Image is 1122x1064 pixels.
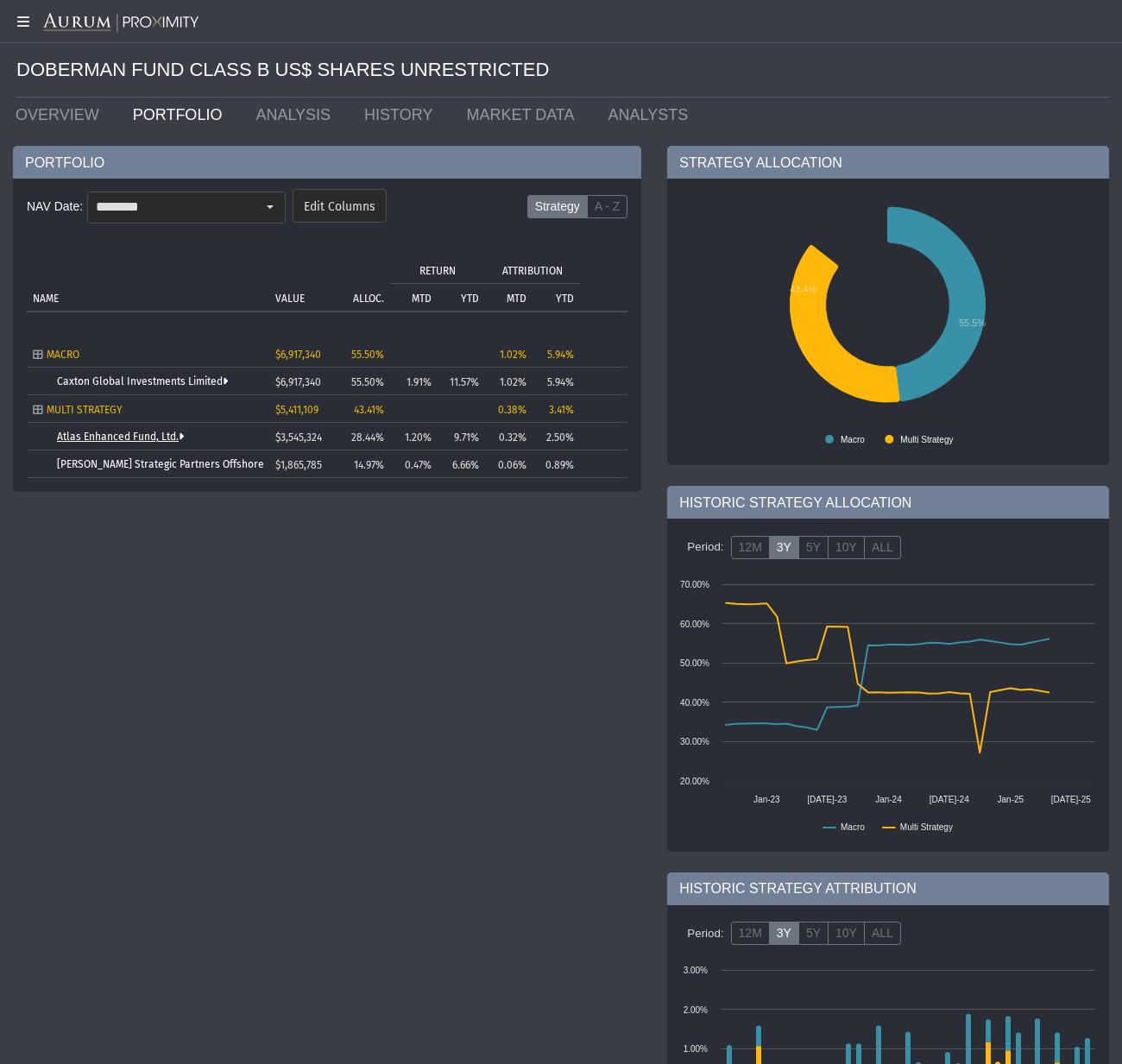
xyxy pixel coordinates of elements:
[790,284,816,294] text: 43.4%
[900,822,953,832] text: Multi Strategy
[684,1005,708,1015] text: 2.00%
[533,368,580,395] td: 5.94%
[461,293,479,305] p: YTD
[390,368,438,395] td: 1.91%
[731,536,770,560] label: 12M
[556,293,574,305] p: YTD
[293,189,387,223] dx-button: Edit Columns
[255,192,285,222] div: Select
[390,450,438,478] td: 0.47%
[998,795,1024,804] text: Jan-25
[684,966,708,975] text: 3.00%
[438,283,485,311] td: Column YTD
[684,1044,708,1054] text: 1.00%
[667,486,1109,519] div: HISTORIC STRATEGY ALLOCATION
[527,195,588,219] label: Strategy
[680,580,709,589] text: 70.00%
[27,228,627,478] div: Tree list with 5 rows and 10 columns. Press Ctrl + right arrow to expand the focused node and Ctr...
[354,459,384,471] span: 14.97%
[485,368,533,395] td: 1.02%
[438,368,485,395] td: 11.57%
[533,450,580,478] td: 0.89%
[275,376,321,388] span: $6,917,340
[412,293,432,305] p: MTD
[47,349,79,361] span: MACRO
[57,375,228,387] a: Caxton Global Investments Limited
[864,536,901,560] label: ALL
[438,450,485,478] td: 6.66%
[33,293,59,305] p: NAME
[304,199,375,215] span: Edit Columns
[959,318,986,328] text: 55.5%
[667,872,1109,905] div: HISTORIC STRATEGY ATTRIBUTION
[731,922,770,946] label: 12M
[351,376,384,388] span: 55.50%
[580,255,627,311] td: Column
[13,146,641,179] div: PORTFOLIO
[57,431,184,443] a: Atlas Enhanced Fund, Ltd.
[351,431,384,444] span: 28.44%
[533,423,580,450] td: 2.50%
[351,349,384,361] span: 55.50%
[769,536,799,560] label: 3Y
[539,349,574,361] div: 5.94%
[1051,795,1091,804] text: [DATE]-25
[269,255,334,311] td: Column VALUE
[120,98,243,132] a: PORTFOLIO
[438,423,485,450] td: 9.71%
[27,255,269,311] td: Column NAME
[680,777,709,786] text: 20.00%
[243,98,351,132] a: ANALYSIS
[485,450,533,478] td: 0.06%
[841,435,865,444] text: Macro
[27,192,87,222] div: NAV Date:
[334,255,390,311] td: Column ALLOC.
[587,195,628,219] label: A - Z
[16,43,1109,98] div: DOBERMAN FUND CLASS B US$ SHARES UNRESTRICTED
[841,822,865,832] text: Macro
[390,423,438,450] td: 1.20%
[507,293,526,305] p: MTD
[47,404,123,416] span: MULTI STRATEGY
[680,919,730,948] div: Period:
[808,795,848,804] text: [DATE]-23
[502,265,563,277] p: ATTRIBUTION
[353,293,384,305] p: ALLOC.
[680,532,730,562] div: Period:
[680,737,709,746] text: 30.00%
[275,349,321,361] span: $6,917,340
[3,98,120,132] a: OVERVIEW
[875,795,902,804] text: Jan-24
[901,435,954,444] text: Multi Strategy
[354,404,384,416] span: 43.41%
[57,458,318,470] a: [PERSON_NAME] Strategic Partners Offshore Fund, Ltd.
[864,922,901,946] label: ALL
[680,620,709,629] text: 60.00%
[798,536,829,560] label: 5Y
[769,922,799,946] label: 3Y
[680,698,709,708] text: 40.00%
[43,13,199,34] img: Aurum-Proximity%20white.svg
[533,283,580,311] td: Column YTD
[539,404,574,416] div: 3.41%
[453,98,595,132] a: MARKET DATA
[275,431,322,444] span: $3,545,324
[485,423,533,450] td: 0.32%
[798,922,829,946] label: 5Y
[351,98,453,132] a: HISTORY
[930,795,969,804] text: [DATE]-24
[667,146,1109,179] div: STRATEGY ALLOCATION
[828,922,865,946] label: 10Y
[753,795,780,804] text: Jan-23
[419,265,456,277] p: RETURN
[275,404,318,416] span: $5,411,109
[275,293,305,305] p: VALUE
[680,658,709,668] text: 50.00%
[275,459,322,471] span: $1,865,785
[828,536,865,560] label: 10Y
[491,349,526,361] div: 1.02%
[491,404,526,416] div: 0.38%
[390,283,438,311] td: Column MTD
[485,283,533,311] td: Column MTD
[595,98,709,132] a: ANALYSTS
